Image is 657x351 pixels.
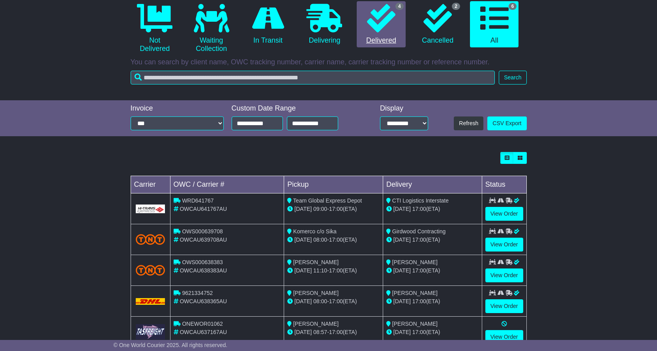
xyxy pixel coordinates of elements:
a: Delivering [300,1,349,48]
span: OWCAU641767AU [180,206,227,212]
button: Refresh [454,116,483,130]
img: TNT_Domestic.png [136,234,165,245]
span: 08:00 [313,237,327,243]
span: OWCAU638365AU [180,298,227,304]
span: Komerco c/o Sika [293,228,337,235]
span: 4 [395,3,404,10]
img: GetCarrierServiceLogo [136,324,165,340]
div: - (ETA) [287,328,380,336]
div: - (ETA) [287,267,380,275]
span: 9621334752 [182,290,213,296]
span: [DATE] [393,329,411,335]
span: [PERSON_NAME] [392,259,438,265]
span: OWCAU638383AU [180,267,227,274]
span: [PERSON_NAME] [392,321,438,327]
a: 6 All [470,1,518,48]
img: DHL.png [136,298,165,304]
a: View Order [485,268,523,282]
div: - (ETA) [287,205,380,213]
span: [PERSON_NAME] [392,290,438,296]
a: In Transit [243,1,292,48]
a: View Order [485,330,523,344]
span: [DATE] [294,298,312,304]
a: View Order [485,207,523,221]
span: [PERSON_NAME] [293,259,339,265]
span: 17:00 [412,267,426,274]
span: Team Global Express Depot [293,197,362,204]
span: 17:00 [329,298,343,304]
div: (ETA) [386,205,479,213]
div: (ETA) [386,267,479,275]
td: OWC / Carrier # [170,176,284,193]
div: Custom Date Range [232,104,358,113]
p: You can search by client name, OWC tracking number, carrier name, carrier tracking number or refe... [131,58,527,67]
span: 08:57 [313,329,327,335]
span: 17:00 [329,267,343,274]
span: 17:00 [329,329,343,335]
td: Carrier [131,176,170,193]
td: Status [482,176,526,193]
span: [DATE] [294,206,312,212]
a: CSV Export [487,116,526,130]
span: [DATE] [294,267,312,274]
span: 11:10 [313,267,327,274]
span: [DATE] [294,329,312,335]
a: View Order [485,299,523,313]
div: - (ETA) [287,297,380,306]
span: 17:00 [412,329,426,335]
div: (ETA) [386,328,479,336]
div: - (ETA) [287,236,380,244]
div: Invoice [131,104,224,113]
span: 17:00 [329,206,343,212]
span: 6 [509,3,517,10]
span: 08:00 [313,298,327,304]
span: 17:00 [329,237,343,243]
span: OWCAU637167AU [180,329,227,335]
span: 17:00 [412,206,426,212]
span: Girdwood Contracting [392,228,445,235]
td: Delivery [383,176,482,193]
span: WRD641767 [182,197,213,204]
a: Not Delivered [131,1,179,56]
span: 2 [452,3,460,10]
span: [DATE] [294,237,312,243]
td: Pickup [284,176,383,193]
span: 17:00 [412,237,426,243]
span: CTI Logistics Interstate [392,197,449,204]
a: View Order [485,238,523,252]
span: [DATE] [393,206,411,212]
a: Waiting Collection [187,1,236,56]
span: [PERSON_NAME] [293,290,339,296]
button: Search [499,71,526,84]
span: © One World Courier 2025. All rights reserved. [114,342,228,348]
img: GetCarrierServiceLogo [136,205,165,213]
span: [PERSON_NAME] [293,321,339,327]
span: 09:00 [313,206,327,212]
a: 2 Cancelled [414,1,462,48]
span: OWS000638383 [182,259,223,265]
span: [DATE] [393,237,411,243]
a: 4 Delivered [357,1,405,48]
div: (ETA) [386,236,479,244]
img: TNT_Domestic.png [136,265,165,276]
span: [DATE] [393,298,411,304]
span: OWCAU639708AU [180,237,227,243]
span: 17:00 [412,298,426,304]
span: OWS000639708 [182,228,223,235]
span: ONEWOR01062 [182,321,223,327]
div: (ETA) [386,297,479,306]
span: [DATE] [393,267,411,274]
div: Display [380,104,428,113]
